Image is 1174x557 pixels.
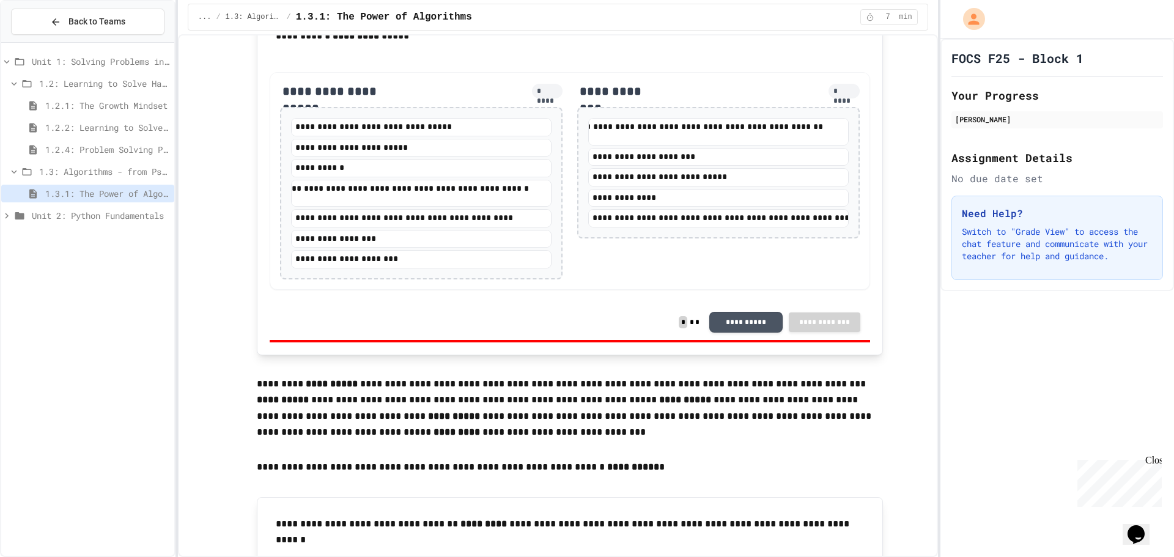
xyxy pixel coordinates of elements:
[287,12,291,22] span: /
[39,77,169,90] span: 1.2: Learning to Solve Hard Problems
[32,209,169,222] span: Unit 2: Python Fundamentals
[45,143,169,156] span: 1.2.4: Problem Solving Practice
[296,10,472,24] span: 1.3.1: The Power of Algorithms
[226,12,282,22] span: 1.3: Algorithms - from Pseudocode to Flowcharts
[962,206,1153,221] h3: Need Help?
[899,12,912,22] span: min
[951,149,1163,166] h2: Assignment Details
[216,12,220,22] span: /
[5,5,84,78] div: Chat with us now!Close
[198,12,212,22] span: ...
[950,5,988,33] div: My Account
[962,226,1153,262] p: Switch to "Grade View" to access the chat feature and communicate with your teacher for help and ...
[32,55,169,68] span: Unit 1: Solving Problems in Computer Science
[951,171,1163,186] div: No due date set
[45,99,169,112] span: 1.2.1: The Growth Mindset
[45,121,169,134] span: 1.2.2: Learning to Solve Hard Problems
[1072,455,1162,507] iframe: chat widget
[1123,508,1162,545] iframe: chat widget
[951,87,1163,104] h2: Your Progress
[39,165,169,178] span: 1.3: Algorithms - from Pseudocode to Flowcharts
[951,50,1084,67] h1: FOCS F25 - Block 1
[45,187,169,200] span: 1.3.1: The Power of Algorithms
[68,15,125,28] span: Back to Teams
[878,12,898,22] span: 7
[955,114,1159,125] div: [PERSON_NAME]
